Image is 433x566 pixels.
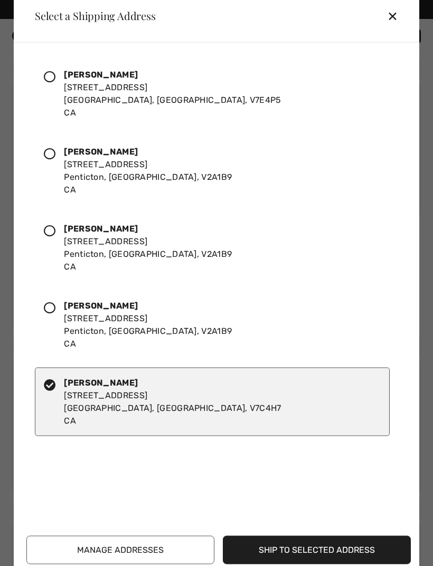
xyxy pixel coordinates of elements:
div: [STREET_ADDRESS] Penticton, [GEOGRAPHIC_DATA], V2A1B9 CA [64,222,232,273]
button: Ship to Selected Address [223,535,411,564]
button: Manage Addresses [26,535,214,564]
div: ✕ [387,5,407,27]
strong: [PERSON_NAME] [64,377,138,387]
strong: [PERSON_NAME] [64,146,138,156]
div: [STREET_ADDRESS] [GEOGRAPHIC_DATA], [GEOGRAPHIC_DATA], V7C4H7 CA [64,376,281,427]
div: [STREET_ADDRESS] Penticton, [GEOGRAPHIC_DATA], V2A1B9 CA [64,145,232,196]
strong: [PERSON_NAME] [64,223,138,233]
div: [STREET_ADDRESS] [GEOGRAPHIC_DATA], [GEOGRAPHIC_DATA], V7E4P5 CA [64,68,281,119]
div: [STREET_ADDRESS] Penticton, [GEOGRAPHIC_DATA], V2A1B9 CA [64,299,232,350]
strong: [PERSON_NAME] [64,300,138,310]
div: Select a Shipping Address [26,11,156,21]
strong: [PERSON_NAME] [64,69,138,79]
